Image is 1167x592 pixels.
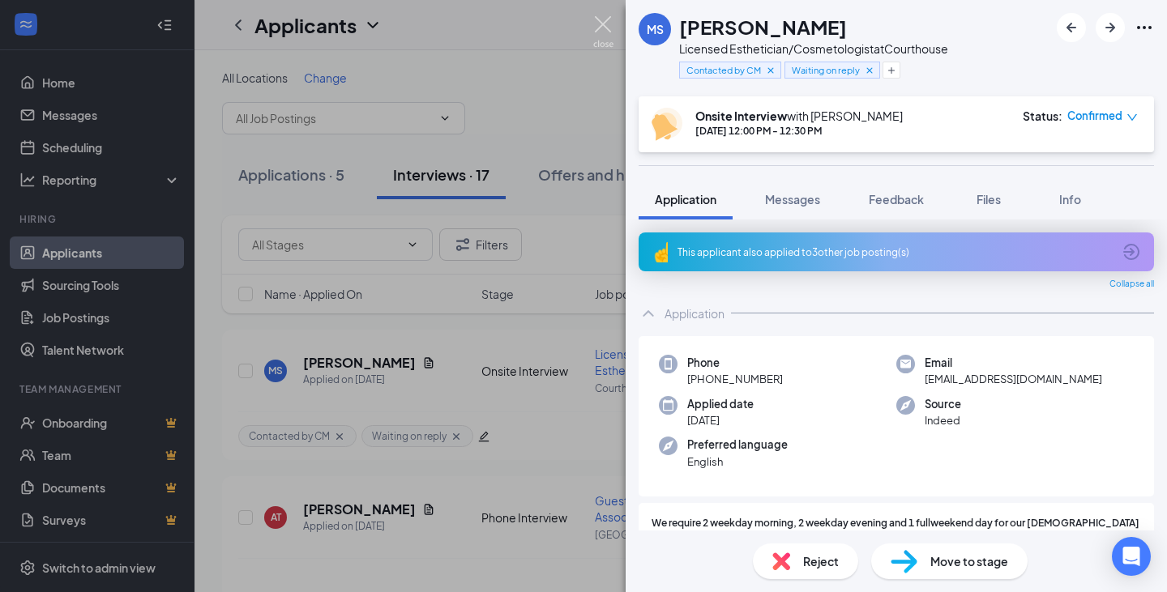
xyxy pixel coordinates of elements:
[930,552,1008,570] span: Move to stage
[687,412,754,428] span: [DATE]
[1059,192,1081,207] span: Info
[864,65,875,76] svg: Cross
[1135,18,1154,37] svg: Ellipses
[695,109,787,123] b: Onsite Interview
[679,13,847,40] h1: [PERSON_NAME]
[1062,18,1081,37] svg: ArrowLeftNew
[687,396,754,412] span: Applied date
[687,437,788,453] span: Preferred language
[765,192,820,207] span: Messages
[679,40,948,57] div: Licensed Esthetician/Cosmetologist at Courthouse
[1096,13,1125,42] button: ArrowRight
[925,396,961,412] span: Source
[1126,112,1138,123] span: down
[665,305,725,322] div: Application
[925,355,1102,371] span: Email
[1112,537,1151,576] div: Open Intercom Messenger
[765,65,776,76] svg: Cross
[678,245,1112,259] div: This applicant also applied to 3 other job posting(s)
[887,66,896,75] svg: Plus
[1023,108,1062,124] div: Status :
[1122,242,1141,262] svg: ArrowCircle
[686,63,761,77] span: Contacted by CM
[977,192,1001,207] span: Files
[1101,18,1120,37] svg: ArrowRight
[655,192,716,207] span: Application
[792,63,860,77] span: Waiting on reply
[869,192,924,207] span: Feedback
[652,516,1141,577] span: We require 2 weekday morning, 2 weekday evening and 1 fullweekend day for our [DEMOGRAPHIC_DATA] ...
[1067,108,1122,124] span: Confirmed
[647,21,664,37] div: MS
[883,62,900,79] button: Plus
[695,124,903,138] div: [DATE] 12:00 PM - 12:30 PM
[925,371,1102,387] span: [EMAIL_ADDRESS][DOMAIN_NAME]
[687,454,788,470] span: English
[639,304,658,323] svg: ChevronUp
[1109,278,1154,291] span: Collapse all
[1057,13,1086,42] button: ArrowLeftNew
[687,371,783,387] span: [PHONE_NUMBER]
[687,355,783,371] span: Phone
[803,552,839,570] span: Reject
[925,412,961,428] span: Indeed
[695,108,903,124] div: with [PERSON_NAME]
